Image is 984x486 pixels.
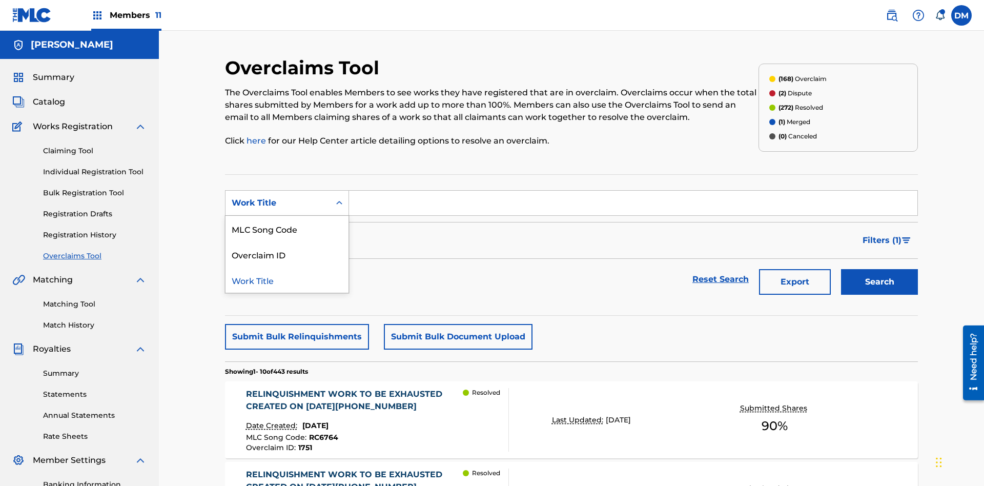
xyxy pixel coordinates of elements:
[12,8,52,23] img: MLC Logo
[778,104,793,111] span: (272)
[33,274,73,286] span: Matching
[762,417,788,435] span: 90 %
[91,9,104,22] img: Top Rightsholders
[778,118,785,126] span: (1)
[43,320,147,331] a: Match History
[33,96,65,108] span: Catalog
[43,368,147,379] a: Summary
[472,388,500,397] p: Resolved
[33,454,106,467] span: Member Settings
[43,167,147,177] a: Individual Registration Tool
[43,251,147,261] a: Overclaims Tool
[606,415,631,424] span: [DATE]
[886,9,898,22] img: search
[134,343,147,355] img: expand
[43,146,147,156] a: Claiming Tool
[246,420,300,431] p: Date Created:
[302,421,329,430] span: [DATE]
[552,415,606,426] p: Last Updated:
[43,410,147,421] a: Annual Statements
[933,437,984,486] iframe: Chat Widget
[912,9,925,22] img: help
[43,209,147,219] a: Registration Drafts
[881,5,902,26] a: Public Search
[246,443,298,452] span: Overclaim ID :
[232,197,324,209] div: Work Title
[778,132,787,140] span: (0)
[12,96,25,108] img: Catalog
[778,132,817,141] p: Canceled
[31,39,113,51] h5: EYAMA MCSINGER
[155,10,161,20] span: 11
[759,269,831,295] button: Export
[955,321,984,406] iframe: Resource Center
[935,10,945,21] div: Notifications
[225,87,758,124] p: The Overclaims Tool enables Members to see works they have registered that are in overclaim. Over...
[43,431,147,442] a: Rate Sheets
[12,274,25,286] img: Matching
[12,71,74,84] a: SummarySummary
[33,120,113,133] span: Works Registration
[12,71,25,84] img: Summary
[687,268,754,291] a: Reset Search
[778,103,823,112] p: Resolved
[134,120,147,133] img: expand
[33,343,71,355] span: Royalties
[12,39,25,51] img: Accounts
[936,447,942,478] div: Drag
[43,299,147,310] a: Matching Tool
[778,75,793,83] span: (168)
[225,241,348,267] div: Overclaim ID
[246,388,463,413] div: RELINQUISHMENT WORK TO BE EXHAUSTED CREATED ON [DATE][PHONE_NUMBER]
[134,274,147,286] img: expand
[225,367,308,376] p: Showing 1 - 10 of 443 results
[908,5,929,26] div: Help
[225,135,758,147] p: Click for our Help Center article detailing options to resolve an overclaim.
[12,96,65,108] a: CatalogCatalog
[384,324,532,350] button: Submit Bulk Document Upload
[472,469,500,478] p: Resolved
[902,237,911,244] img: filter
[33,71,74,84] span: Summary
[951,5,972,26] div: User Menu
[740,403,810,414] p: Submitted Shares
[43,230,147,240] a: Registration History
[778,74,827,84] p: Overclaim
[247,136,268,146] a: here
[225,190,918,300] form: Search Form
[856,228,918,253] button: Filters (1)
[43,188,147,198] a: Bulk Registration Tool
[863,234,901,247] span: Filters ( 1 )
[778,89,812,98] p: Dispute
[225,216,348,241] div: MLC Song Code
[841,269,918,295] button: Search
[134,454,147,467] img: expand
[12,343,25,355] img: Royalties
[778,117,810,127] p: Merged
[12,120,26,133] img: Works Registration
[778,89,786,97] span: (2)
[246,433,309,442] span: MLC Song Code :
[298,443,312,452] span: 1751
[225,56,384,79] h2: Overclaims Tool
[225,381,918,458] a: RELINQUISHMENT WORK TO BE EXHAUSTED CREATED ON [DATE][PHONE_NUMBER]Date Created:[DATE]MLC Song Co...
[225,267,348,293] div: Work Title
[309,433,338,442] span: RC6764
[225,324,369,350] button: Submit Bulk Relinquishments
[43,389,147,400] a: Statements
[12,454,25,467] img: Member Settings
[110,9,161,21] span: Members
